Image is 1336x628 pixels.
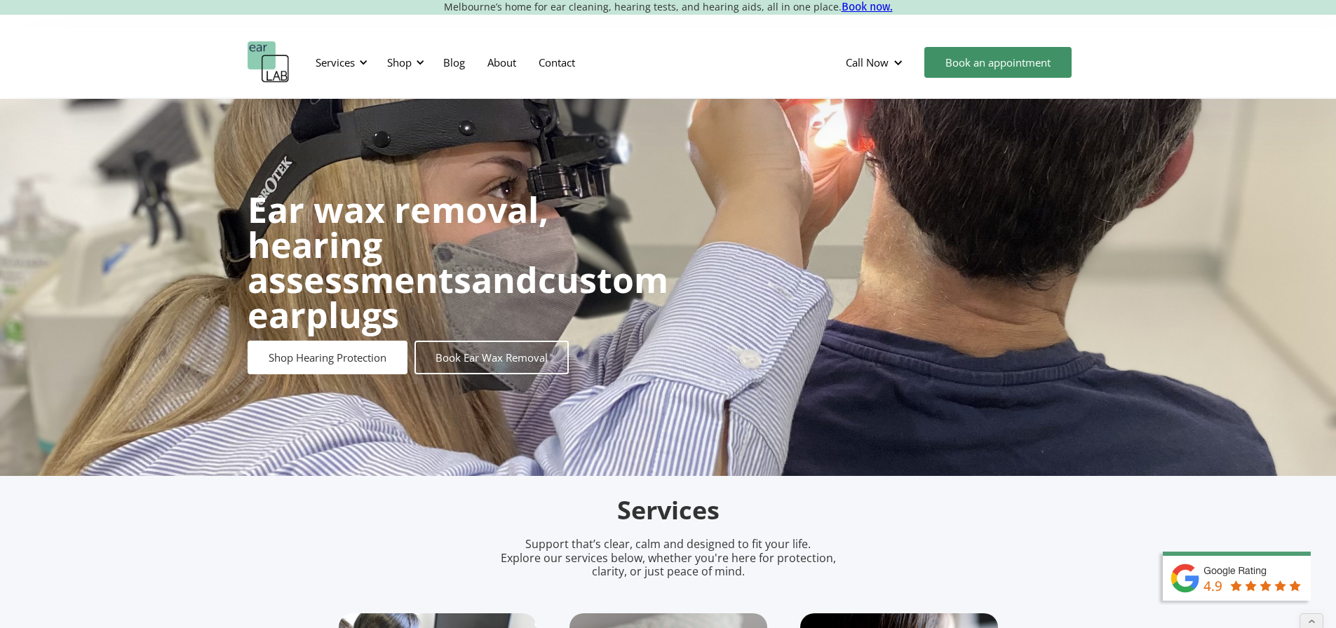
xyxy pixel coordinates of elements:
a: Contact [527,42,586,83]
p: Support that’s clear, calm and designed to fit your life. Explore our services below, whether you... [483,538,854,578]
div: Services [316,55,355,69]
a: Shop Hearing Protection [248,341,407,374]
h2: Services [339,494,998,527]
a: Blog [432,42,476,83]
div: Call Now [846,55,889,69]
a: About [476,42,527,83]
div: Shop [387,55,412,69]
a: Book an appointment [924,47,1072,78]
div: Services [307,41,372,83]
a: home [248,41,290,83]
div: Shop [379,41,429,83]
strong: custom earplugs [248,256,668,339]
div: Call Now [835,41,917,83]
strong: Ear wax removal, hearing assessments [248,186,548,303]
h1: and [248,192,668,332]
a: Book Ear Wax Removal [414,341,569,374]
